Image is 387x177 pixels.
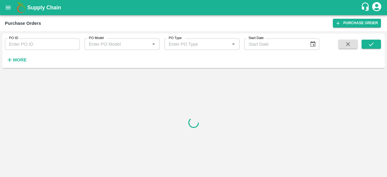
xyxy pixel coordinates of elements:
[333,19,381,28] a: Purchase Order
[249,36,264,41] label: Start Date
[5,38,80,50] input: Enter PO ID
[9,36,18,41] label: PO ID
[13,57,27,62] strong: More
[27,5,61,11] b: Supply Chain
[150,40,158,48] button: Open
[244,38,305,50] input: Start Date
[27,3,361,12] a: Supply Chain
[169,36,182,41] label: PO Type
[371,1,382,14] div: account of current user
[361,2,371,13] div: customer-support
[86,40,148,48] input: Enter PO Model
[1,1,15,15] button: open drawer
[5,19,41,27] div: Purchase Orders
[5,55,28,65] button: More
[166,40,228,48] input: Enter PO Type
[229,40,237,48] button: Open
[89,36,104,41] label: PO Model
[15,2,27,14] img: logo
[307,38,319,50] button: Choose date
